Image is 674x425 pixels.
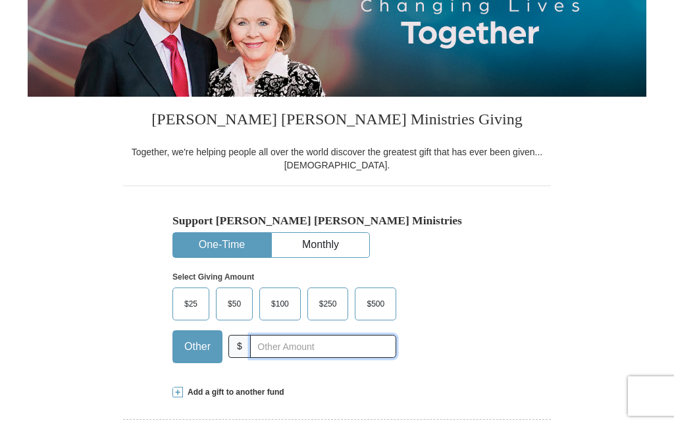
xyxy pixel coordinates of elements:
h3: [PERSON_NAME] [PERSON_NAME] Ministries Giving [123,97,551,145]
h5: Support [PERSON_NAME] [PERSON_NAME] Ministries [172,214,502,228]
span: $500 [360,294,391,314]
span: $ [228,335,251,358]
button: Monthly [272,233,369,257]
div: Together, we're helping people all over the world discover the greatest gift that has ever been g... [123,145,551,172]
span: Other [178,337,217,357]
span: $25 [178,294,204,314]
input: Other Amount [250,335,396,358]
button: One-Time [173,233,271,257]
span: $250 [313,294,344,314]
strong: Select Giving Amount [172,272,254,282]
span: $100 [265,294,296,314]
span: $50 [221,294,247,314]
span: Add a gift to another fund [183,387,284,398]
